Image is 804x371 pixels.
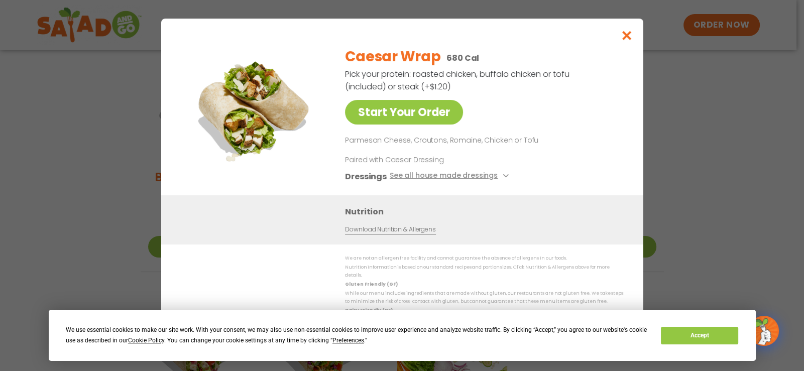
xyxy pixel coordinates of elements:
[345,135,619,147] p: Parmesan Cheese, Croutons, Romaine, Chicken or Tofu
[345,46,440,67] h2: Caesar Wrap
[345,255,623,262] p: We are not an allergen free facility and cannot guarantee the absence of allergens in our foods.
[345,224,435,234] a: Download Nutrition & Allergens
[610,19,643,52] button: Close modal
[345,307,392,313] strong: Dairy Friendly (DF)
[345,170,387,182] h3: Dressings
[345,290,623,305] p: While our menu includes ingredients that are made without gluten, our restaurants are not gluten ...
[389,170,511,182] button: See all house made dressings
[661,327,738,344] button: Accept
[446,52,479,64] p: 680 Cal
[345,264,623,279] p: Nutrition information is based on our standard recipes and portion sizes. Click Nutrition & Aller...
[332,337,364,344] span: Preferences
[345,154,531,165] p: Paired with Caesar Dressing
[750,317,778,345] img: wpChatIcon
[345,281,397,287] strong: Gluten Friendly (GF)
[128,337,164,344] span: Cookie Policy
[345,68,571,93] p: Pick your protein: roasted chicken, buffalo chicken or tofu (included) or steak (+$1.20)
[345,100,463,125] a: Start Your Order
[345,205,628,217] h3: Nutrition
[66,325,649,346] div: We use essential cookies to make our site work. With your consent, we may also use non-essential ...
[184,39,324,179] img: Featured product photo for Caesar Wrap
[49,310,756,361] div: Cookie Consent Prompt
